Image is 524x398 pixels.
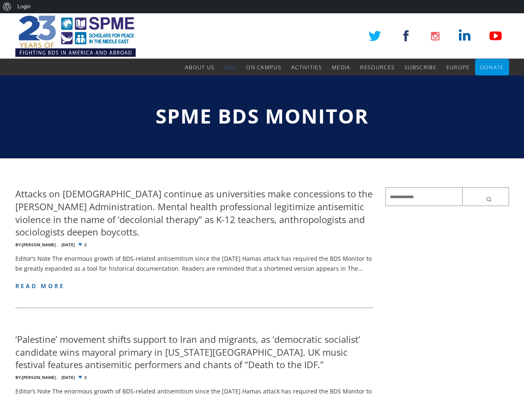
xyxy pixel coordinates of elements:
[185,63,214,71] span: About Us
[61,243,75,247] time: [DATE]
[446,59,470,75] a: Europe
[332,59,351,75] a: Media
[15,254,373,274] p: Editor’s Note The enormous growth of BDS-related antisemitism since the [DATE] Hamas attack has r...
[15,333,373,371] h4: ‘Palestine’ movement shifts support to Iran and migrants, as ‘democratic socialist’ candidate win...
[446,63,470,71] span: Europe
[15,282,65,290] a: read more
[15,187,373,238] h4: Attacks on [DEMOGRAPHIC_DATA] continue as universities make concessions to the [PERSON_NAME] Admi...
[15,243,373,247] div: 2
[291,63,322,71] span: Activities
[480,63,504,71] span: Donate
[291,59,322,75] a: Activities
[405,59,436,75] a: Subscribe
[224,59,236,75] a: BDS
[15,13,136,59] img: SPME
[15,374,22,380] span: By:
[22,374,56,380] a: [PERSON_NAME]
[224,63,236,71] span: BDS
[360,63,395,71] span: Resources
[360,59,395,75] a: Resources
[156,102,369,129] span: SPME BDS Monitor
[185,59,214,75] a: About Us
[480,59,504,75] a: Donate
[61,375,75,380] time: [DATE]
[15,242,22,248] span: By:
[15,375,373,380] div: 2
[22,242,56,248] a: [PERSON_NAME]
[405,63,436,71] span: Subscribe
[246,63,281,71] span: On Campus
[246,59,281,75] a: On Campus
[332,63,351,71] span: Media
